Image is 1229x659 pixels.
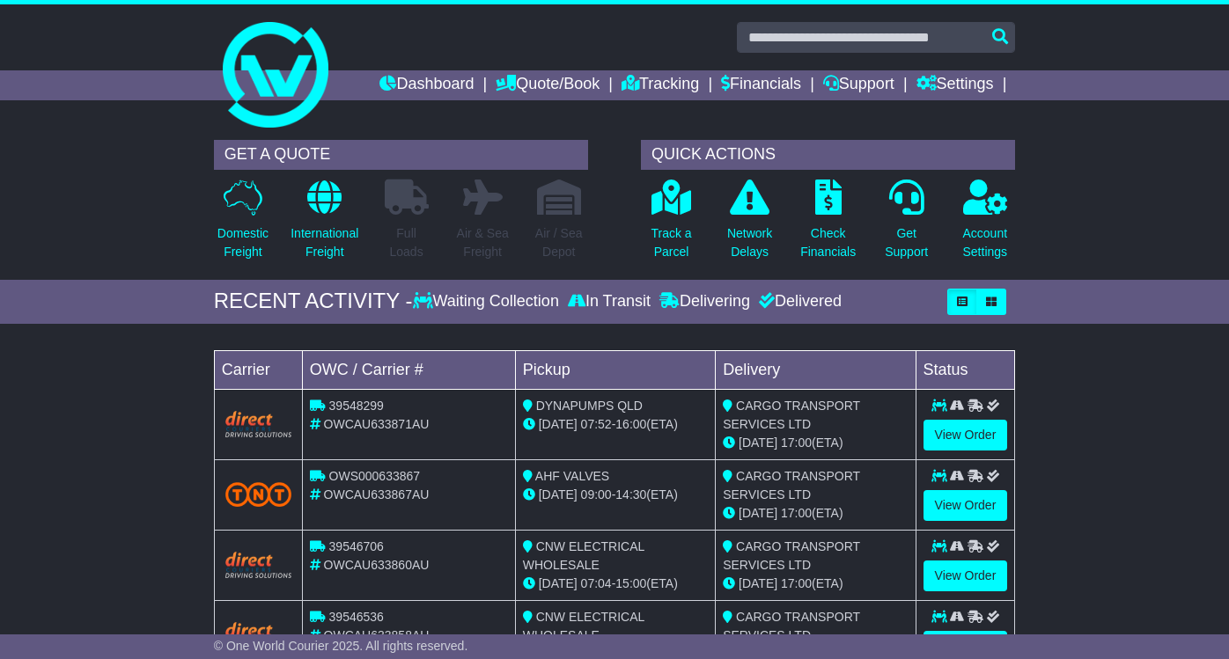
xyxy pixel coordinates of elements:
[781,506,812,520] span: 17:00
[924,490,1008,521] a: View Order
[823,70,894,100] a: Support
[217,179,269,271] a: DomesticFreight
[225,411,291,437] img: Direct.png
[523,575,708,593] div: - (ETA)
[723,575,908,593] div: (ETA)
[523,415,708,434] div: - (ETA)
[781,436,812,450] span: 17:00
[523,610,644,642] span: CNW ELECTRICAL WHOLESALE
[539,417,578,431] span: [DATE]
[754,292,842,311] div: Delivered
[916,350,1015,389] td: Status
[723,539,860,572] span: CARGO TRANSPORT SERVICES LTD
[291,224,358,261] p: International Freight
[539,487,578,502] span: [DATE]
[324,628,430,642] span: OWCAU633858AU
[961,179,1008,271] a: AccountSettings
[723,504,908,523] div: (ETA)
[962,224,1007,261] p: Account Settings
[581,487,612,502] span: 09:00
[615,417,646,431] span: 16:00
[536,399,643,413] span: DYNAPUMPS QLD
[535,469,609,483] span: AHF VALVES
[217,224,269,261] p: Domestic Freight
[457,224,509,261] p: Air & Sea Freight
[225,482,291,506] img: TNT_Domestic.png
[563,292,655,311] div: In Transit
[799,179,857,271] a: CheckFinancials
[615,487,646,502] span: 14:30
[214,289,413,314] div: RECENT ACTIVITY -
[214,140,588,170] div: GET A QUOTE
[324,417,430,431] span: OWCAU633871AU
[302,350,515,389] td: OWC / Carrier #
[723,399,860,431] span: CARGO TRANSPORT SERVICES LTD
[615,576,646,590] span: 15:00
[739,436,777,450] span: [DATE]
[723,434,908,452] div: (ETA)
[329,539,384,553] span: 39546706
[496,70,600,100] a: Quote/Book
[385,224,429,261] p: Full Loads
[655,292,754,311] div: Delivering
[225,622,291,648] img: Direct.png
[535,224,583,261] p: Air / Sea Depot
[324,558,430,572] span: OWCAU633860AU
[581,417,612,431] span: 07:52
[885,224,928,261] p: Get Support
[622,70,699,100] a: Tracking
[225,552,291,578] img: Direct.png
[214,350,302,389] td: Carrier
[721,70,801,100] a: Financials
[379,70,474,100] a: Dashboard
[413,292,563,311] div: Waiting Collection
[581,576,612,590] span: 07:04
[329,610,384,624] span: 39546536
[650,179,692,271] a: Track aParcel
[539,576,578,590] span: [DATE]
[739,506,777,520] span: [DATE]
[800,224,856,261] p: Check Financials
[723,610,860,642] span: CARGO TRANSPORT SERVICES LTD
[727,224,772,261] p: Network Delays
[916,70,994,100] a: Settings
[641,140,1015,170] div: QUICK ACTIONS
[716,350,916,389] td: Delivery
[781,576,812,590] span: 17:00
[924,560,1008,591] a: View Order
[651,224,691,261] p: Track a Parcel
[329,469,421,483] span: OWS000633867
[214,639,468,653] span: © One World Courier 2025. All rights reserved.
[884,179,929,271] a: GetSupport
[515,350,715,389] td: Pickup
[739,576,777,590] span: [DATE]
[324,487,430,502] span: OWCAU633867AU
[924,420,1008,450] a: View Order
[726,179,773,271] a: NetworkDelays
[723,469,860,502] span: CARGO TRANSPORT SERVICES LTD
[523,539,644,572] span: CNW ELECTRICAL WHOLESALE
[329,399,384,413] span: 39548299
[523,486,708,504] div: - (ETA)
[290,179,359,271] a: InternationalFreight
